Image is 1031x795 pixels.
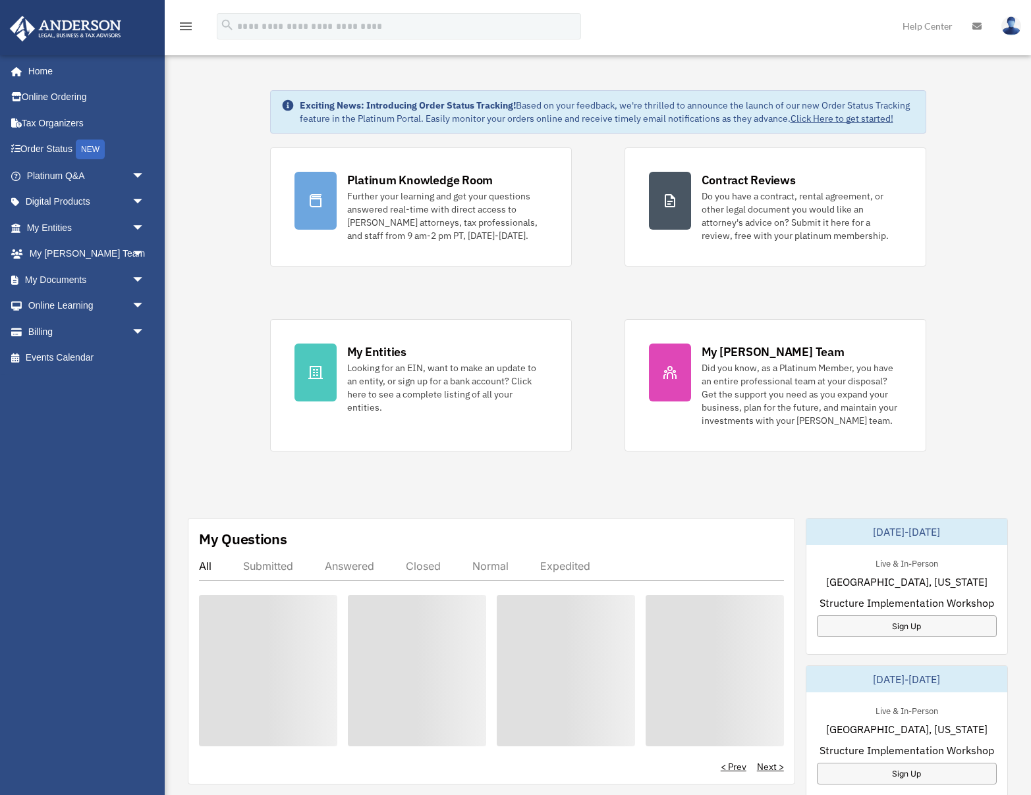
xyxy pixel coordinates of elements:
i: search [220,18,235,32]
span: arrow_drop_down [132,267,158,294]
strong: Exciting News: Introducing Order Status Tracking! [300,99,516,111]
span: arrow_drop_down [132,163,158,190]
a: Home [9,58,158,84]
a: menu [178,23,194,34]
div: Live & In-Person [865,703,949,717]
a: Next > [757,760,784,773]
div: NEW [76,140,105,159]
a: Tax Organizers [9,110,165,136]
div: All [199,559,211,573]
span: arrow_drop_down [132,241,158,268]
span: Structure Implementation Workshop [820,595,994,611]
span: arrow_drop_down [132,215,158,242]
img: User Pic [1001,16,1021,36]
a: Online Ordering [9,84,165,111]
a: Platinum Q&Aarrow_drop_down [9,163,165,189]
img: Anderson Advisors Platinum Portal [6,16,125,41]
span: Structure Implementation Workshop [820,742,994,758]
a: Digital Productsarrow_drop_down [9,189,165,215]
div: Live & In-Person [865,555,949,569]
a: My [PERSON_NAME] Team Did you know, as a Platinum Member, you have an entire professional team at... [625,319,926,451]
div: [DATE]-[DATE] [806,519,1007,545]
a: My [PERSON_NAME] Teamarrow_drop_down [9,241,165,267]
a: Online Learningarrow_drop_down [9,293,165,319]
i: menu [178,18,194,34]
a: Contract Reviews Do you have a contract, rental agreement, or other legal document you would like... [625,147,926,267]
span: [GEOGRAPHIC_DATA], [US_STATE] [826,721,988,737]
div: Submitted [243,559,293,573]
a: My Entities Looking for an EIN, want to make an update to an entity, or sign up for a bank accoun... [270,319,572,451]
div: My [PERSON_NAME] Team [702,344,845,360]
a: Platinum Knowledge Room Further your learning and get your questions answered real-time with dire... [270,147,572,267]
span: arrow_drop_down [132,293,158,320]
div: Expedited [540,559,590,573]
div: Platinum Knowledge Room [347,172,493,188]
div: Closed [406,559,441,573]
div: Do you have a contract, rental agreement, or other legal document you would like an attorney's ad... [702,190,902,242]
div: Normal [472,559,509,573]
div: Answered [325,559,374,573]
div: Looking for an EIN, want to make an update to an entity, or sign up for a bank account? Click her... [347,361,547,414]
div: Based on your feedback, we're thrilled to announce the launch of our new Order Status Tracking fe... [300,99,915,125]
a: Sign Up [817,763,997,784]
a: Order StatusNEW [9,136,165,163]
a: My Documentsarrow_drop_down [9,267,165,293]
div: My Questions [199,529,287,549]
a: < Prev [721,760,746,773]
span: arrow_drop_down [132,189,158,216]
div: Did you know, as a Platinum Member, you have an entire professional team at your disposal? Get th... [702,361,902,427]
span: [GEOGRAPHIC_DATA], [US_STATE] [826,574,988,590]
div: Contract Reviews [702,172,796,188]
a: Billingarrow_drop_down [9,319,165,345]
a: Events Calendar [9,345,165,371]
a: Sign Up [817,615,997,637]
div: Further your learning and get your questions answered real-time with direct access to [PERSON_NAM... [347,190,547,242]
a: My Entitiesarrow_drop_down [9,215,165,241]
div: My Entities [347,344,406,360]
a: Click Here to get started! [791,113,893,124]
span: arrow_drop_down [132,319,158,346]
div: [DATE]-[DATE] [806,666,1007,692]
